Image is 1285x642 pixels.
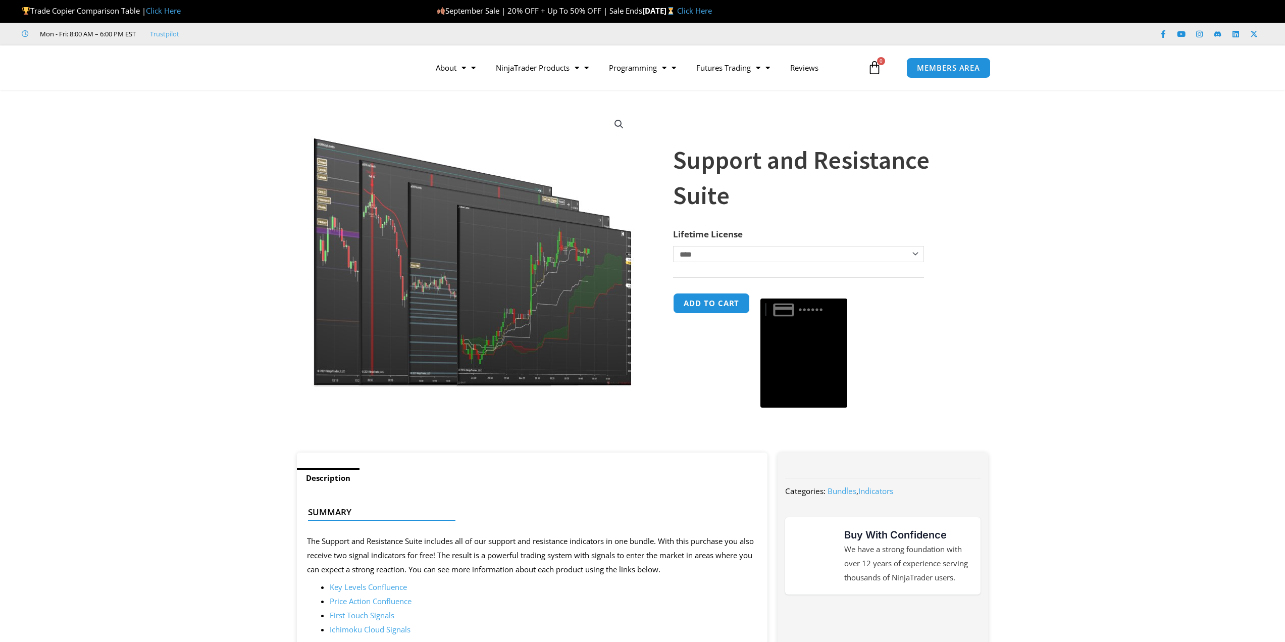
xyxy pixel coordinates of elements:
img: 🍂 [437,7,445,15]
a: MEMBERS AREA [906,58,991,78]
span: , [828,486,893,496]
span: Mon - Fri: 8:00 AM – 6:00 PM EST [37,28,136,40]
a: Click Here [677,6,712,16]
img: mark thumbs good 43913 | Affordable Indicators – NinjaTrader [795,537,832,574]
img: ⏳ [667,7,675,15]
iframe: Secure payment input frame [758,291,849,292]
img: Support and Resistance Suite 1 [311,108,636,387]
text: •••••• [799,304,824,315]
p: The Support and Resistance Suite includes all of our support and resistance indicators in one bun... [307,534,758,577]
img: NinjaTrader Wordmark color RGB | Affordable Indicators – NinjaTrader [807,611,959,630]
a: Programming [599,56,686,79]
img: 🏆 [22,7,30,15]
a: Trustpilot [150,28,179,40]
span: Categories: [785,486,826,496]
button: Add to cart [673,293,750,314]
h3: Buy With Confidence [844,527,970,542]
nav: Menu [426,56,865,79]
span: MEMBERS AREA [917,64,980,72]
a: Ichimoku Cloud Signals [330,624,410,634]
a: NinjaTrader Products [486,56,599,79]
a: Description [297,468,359,488]
a: Price Action Confluence [330,596,412,606]
p: We have a strong foundation with over 12 years of experience serving thousands of NinjaTrader users. [844,542,970,585]
button: Buy with GPay [760,299,847,408]
a: Key Levels Confluence [330,582,407,592]
a: First Touch Signals [330,610,394,620]
a: 0 [852,53,897,82]
span: Trade Copier Comparison Table | [22,6,181,16]
a: Futures Trading [686,56,780,79]
img: LogoAI | Affordable Indicators – NinjaTrader [281,50,389,86]
a: About [426,56,486,79]
h4: Summary [308,507,749,517]
strong: [DATE] [642,6,677,16]
a: Indicators [858,486,893,496]
a: Bundles [828,486,856,496]
a: View full-screen image gallery [610,115,628,133]
a: Click Here [146,6,181,16]
span: September Sale | 20% OFF + Up To 50% OFF | Sale Ends [437,6,642,16]
h1: Support and Resistance Suite [673,142,968,213]
label: Lifetime License [673,228,743,240]
span: 0 [877,57,885,65]
a: Reviews [780,56,829,79]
